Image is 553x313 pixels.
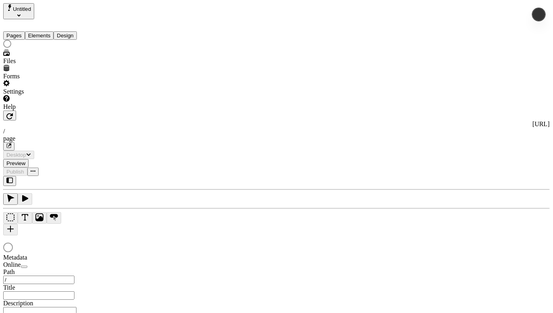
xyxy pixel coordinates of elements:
[3,88,100,95] div: Settings
[3,261,21,268] span: Online
[6,152,26,158] span: Desktop
[3,128,550,135] div: /
[3,300,33,307] span: Description
[3,159,29,168] button: Preview
[32,212,47,224] button: Image
[6,160,25,166] span: Preview
[3,284,15,291] span: Title
[3,121,550,128] div: [URL]
[3,135,550,142] div: page
[3,151,34,159] button: Desktop
[3,168,27,176] button: Publish
[3,3,34,19] button: Select site
[13,6,31,12] span: Untitled
[47,212,61,224] button: Button
[3,31,25,40] button: Pages
[3,268,14,275] span: Path
[3,254,100,261] div: Metadata
[3,73,100,80] div: Forms
[3,57,100,65] div: Files
[3,212,18,224] button: Box
[18,212,32,224] button: Text
[6,169,24,175] span: Publish
[3,103,100,110] div: Help
[25,31,54,40] button: Elements
[54,31,77,40] button: Design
